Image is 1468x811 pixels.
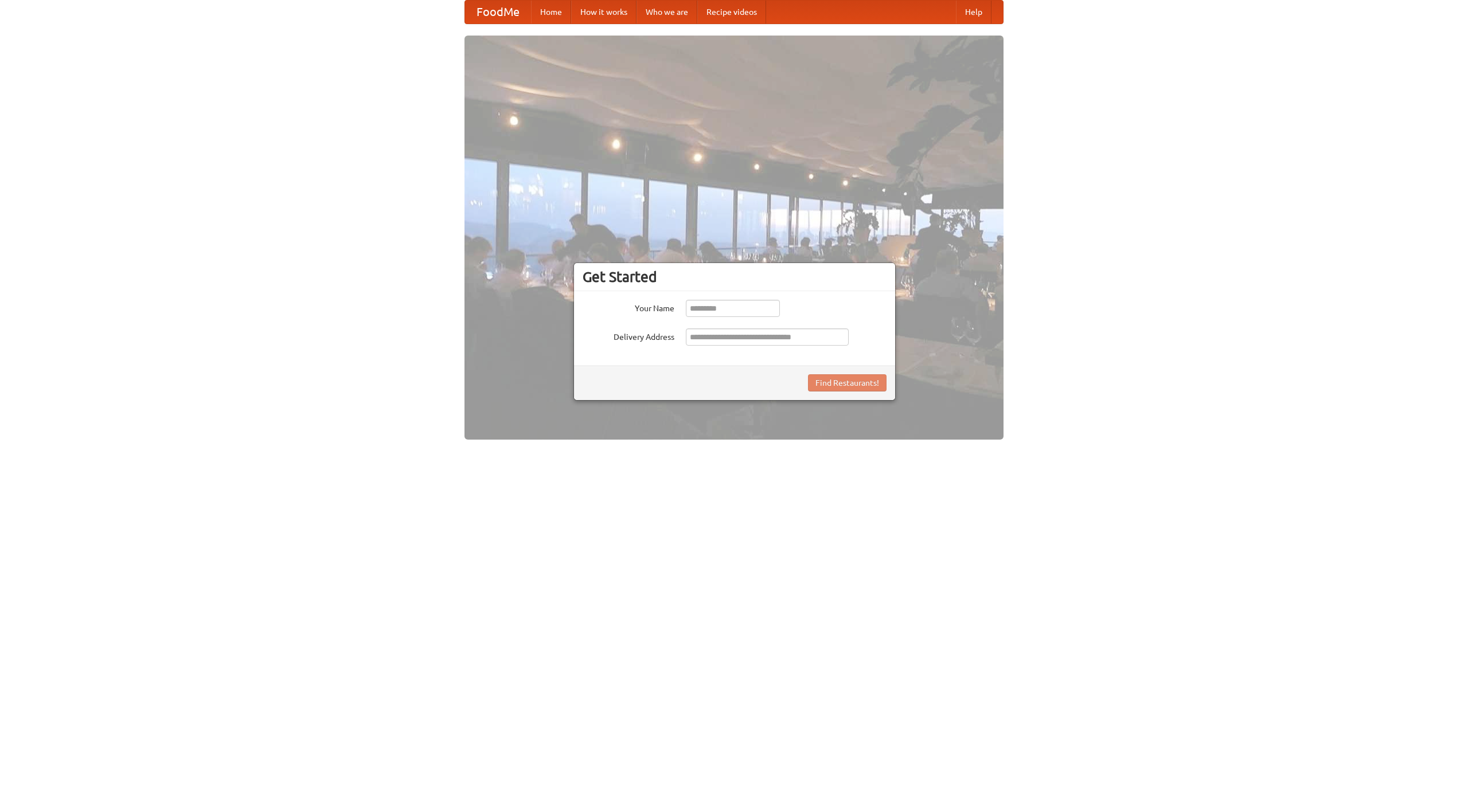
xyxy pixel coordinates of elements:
a: Help [956,1,991,23]
label: Delivery Address [583,328,674,343]
label: Your Name [583,300,674,314]
h3: Get Started [583,268,887,285]
a: Who we are [637,1,697,23]
a: FoodMe [465,1,531,23]
button: Find Restaurants! [808,374,887,391]
a: Home [531,1,571,23]
a: Recipe videos [697,1,766,23]
a: How it works [571,1,637,23]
